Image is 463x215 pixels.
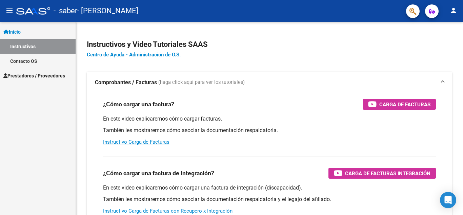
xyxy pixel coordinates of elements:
a: Centro de Ayuda - Administración de O.S. [87,52,181,58]
mat-icon: person [449,6,458,15]
button: Carga de Facturas Integración [328,168,436,179]
span: Carga de Facturas [379,100,430,109]
h2: Instructivos y Video Tutoriales SAAS [87,38,452,51]
strong: Comprobantes / Facturas [95,79,157,86]
span: (haga click aquí para ver los tutoriales) [158,79,245,86]
h3: ¿Cómo cargar una factura? [103,100,174,109]
span: Carga de Facturas Integración [345,169,430,178]
p: En este video explicaremos cómo cargar una factura de integración (discapacidad). [103,184,436,192]
h3: ¿Cómo cargar una factura de integración? [103,168,214,178]
button: Carga de Facturas [363,99,436,110]
span: Prestadores / Proveedores [3,72,65,79]
span: - [PERSON_NAME] [77,3,138,18]
span: Inicio [3,28,21,36]
p: También les mostraremos cómo asociar la documentación respaldatoria. [103,127,436,134]
p: También les mostraremos cómo asociar la documentación respaldatoria y el legajo del afiliado. [103,196,436,203]
mat-expansion-panel-header: Comprobantes / Facturas (haga click aquí para ver los tutoriales) [87,72,452,93]
div: Open Intercom Messenger [440,192,456,208]
span: - saber [54,3,77,18]
a: Instructivo Carga de Facturas [103,139,169,145]
mat-icon: menu [5,6,14,15]
p: En este video explicaremos cómo cargar facturas. [103,115,436,123]
a: Instructivo Carga de Facturas con Recupero x Integración [103,208,233,214]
